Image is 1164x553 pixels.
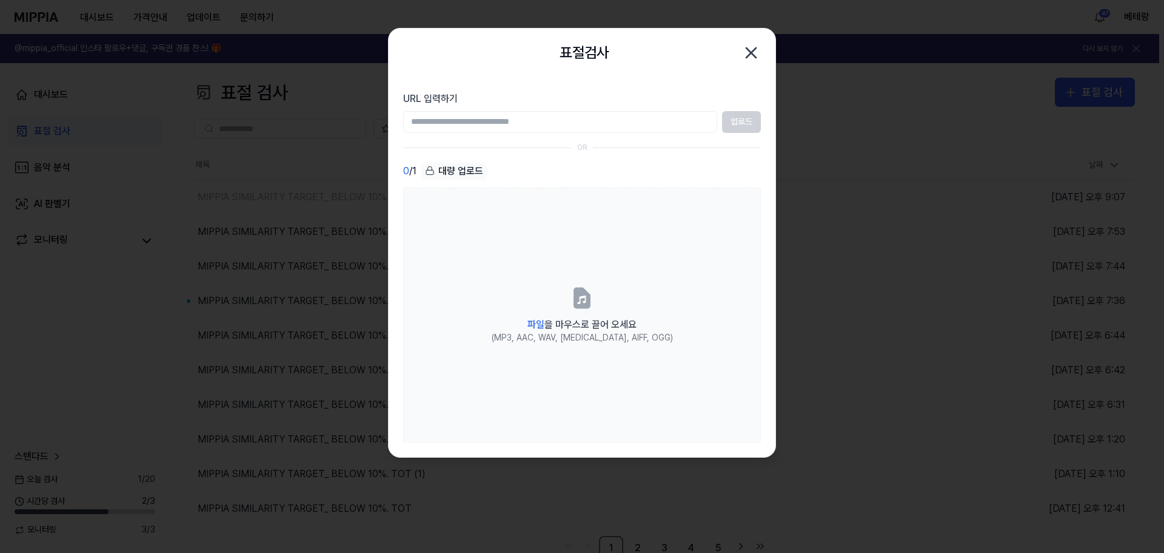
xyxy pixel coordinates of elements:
[527,319,544,330] span: 파일
[560,41,609,64] h2: 표절검사
[421,162,487,179] div: 대량 업로드
[492,332,673,344] div: (MP3, AAC, WAV, [MEDICAL_DATA], AIFF, OGG)
[577,143,587,153] div: OR
[403,92,761,106] label: URL 입력하기
[421,162,487,180] button: 대량 업로드
[403,162,416,180] div: / 1
[403,164,409,178] span: 0
[527,319,637,330] span: 을 마우스로 끌어 오세요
